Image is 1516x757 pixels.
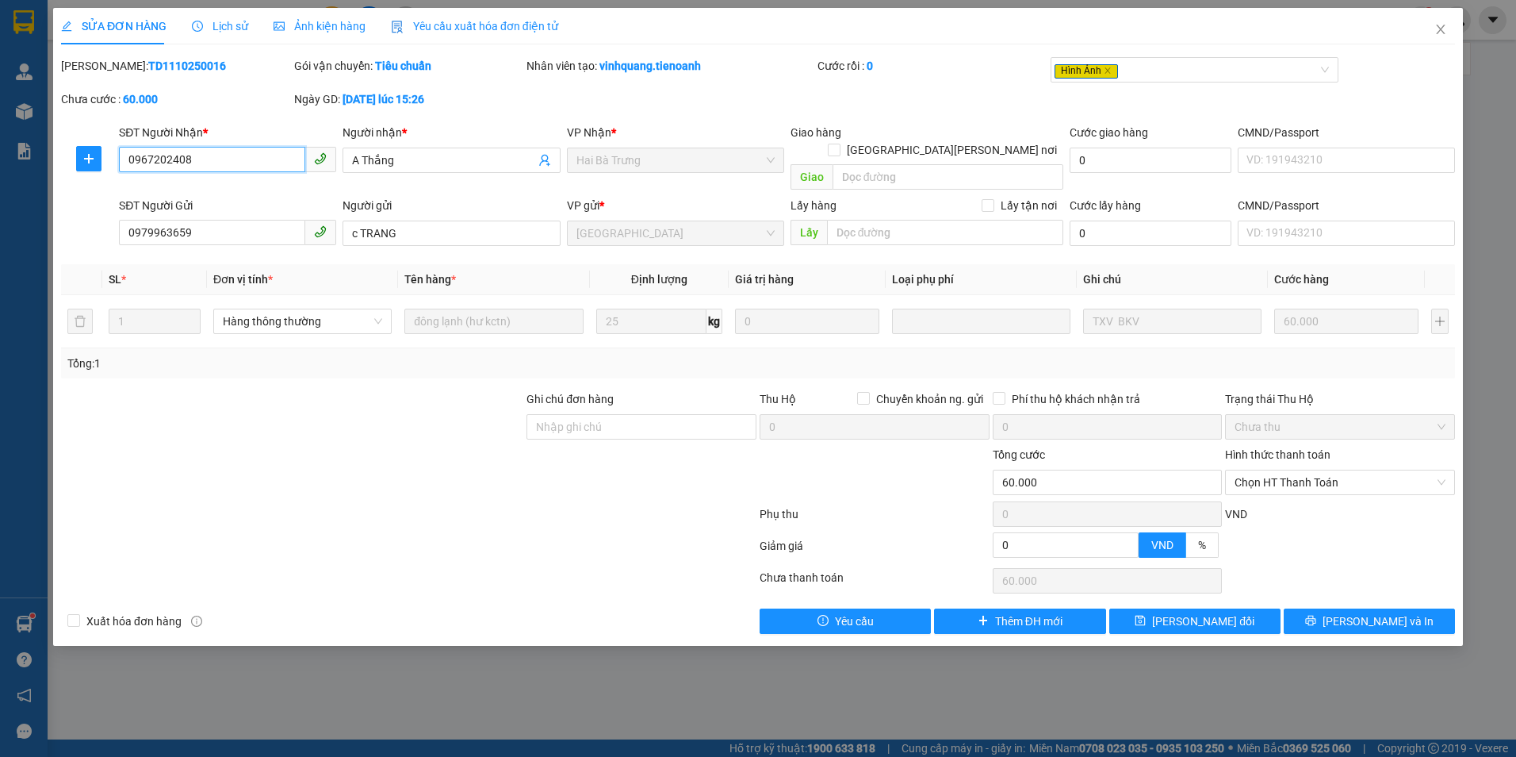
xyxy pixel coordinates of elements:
span: Yêu cầu xuất hóa đơn điện tử [391,20,558,33]
button: delete [67,309,93,334]
span: Lịch sử [192,20,248,33]
div: Người nhận [343,124,560,141]
b: 60.000 [123,93,158,106]
div: Ngày GD: [294,90,524,108]
span: phone [314,152,327,165]
span: close [1104,67,1112,75]
span: VND [1225,508,1247,521]
span: SL [109,273,121,286]
input: VD: Bàn, Ghế [404,309,583,334]
input: Cước giao hàng [1070,148,1231,173]
span: [PERSON_NAME] đổi [1152,613,1254,630]
span: Định lượng [631,273,687,286]
button: plus [1431,309,1449,334]
input: Dọc đường [833,164,1064,190]
span: Chưa thu [1235,415,1445,439]
div: Người gửi [343,197,560,214]
span: Thủ Đức [576,221,775,245]
button: Close [1418,8,1463,52]
input: Ghi chú đơn hàng [526,414,756,440]
span: Giá trị hàng [735,273,794,286]
div: Gói vận chuyển: [294,57,524,75]
div: CMND/Passport [1238,124,1455,141]
span: exclamation-circle [817,615,829,628]
span: Lấy hàng [791,199,836,212]
div: CMND/Passport [1238,197,1455,214]
span: clock-circle [192,21,203,32]
b: 0 [867,60,873,72]
span: Thu Hộ [760,393,796,405]
div: Giảm giá [758,537,991,565]
div: Nhân viên tạo: [526,57,814,75]
span: Giao hàng [791,126,841,139]
div: Phụ thu [758,505,991,533]
span: Cước hàng [1274,273,1329,286]
span: [PERSON_NAME] và In [1323,613,1434,630]
span: Giao [791,164,833,190]
span: picture [274,21,285,32]
span: Tổng cước [993,448,1045,461]
span: Chọn HT Thanh Toán [1235,471,1445,494]
span: VND [1151,539,1173,551]
div: SĐT Người Gửi [119,197,336,214]
b: Tiêu chuẩn [375,60,431,72]
span: [GEOGRAPHIC_DATA][PERSON_NAME] nơi [840,141,1063,159]
button: printer[PERSON_NAME] và In [1284,609,1455,634]
span: save [1135,615,1146,628]
span: edit [61,21,72,32]
span: user-add [538,154,551,167]
button: save[PERSON_NAME] đổi [1109,609,1281,634]
div: VP gửi [567,197,784,214]
div: Chưa cước : [61,90,291,108]
span: Hình Ảnh [1055,64,1118,79]
b: [DATE] lúc 15:26 [343,93,424,106]
span: Hàng thông thường [223,309,382,333]
span: Đơn vị tính [213,273,273,286]
span: plus [978,615,989,628]
div: SĐT Người Nhận [119,124,336,141]
input: 0 [1274,309,1418,334]
img: icon [391,21,404,33]
input: Ghi Chú [1083,309,1261,334]
th: Ghi chú [1077,264,1268,295]
label: Ghi chú đơn hàng [526,393,614,405]
div: Chưa thanh toán [758,569,991,597]
button: plus [76,146,101,171]
span: % [1198,539,1206,551]
span: info-circle [191,616,202,627]
b: TD1110250016 [148,60,226,72]
label: Hình thức thanh toán [1225,448,1330,461]
span: Ảnh kiện hàng [274,20,366,33]
span: Chuyển khoản ng. gửi [870,390,990,408]
div: Cước rồi : [817,57,1047,75]
span: Phí thu hộ khách nhận trả [1005,390,1147,408]
span: kg [706,309,722,334]
label: Cước lấy hàng [1070,199,1141,212]
span: Thêm ĐH mới [995,613,1062,630]
span: Hai Bà Trưng [576,148,775,172]
input: Cước lấy hàng [1070,221,1231,246]
div: [PERSON_NAME]: [61,57,291,75]
span: close [1434,23,1447,36]
span: Tên hàng [404,273,456,286]
button: exclamation-circleYêu cầu [760,609,931,634]
span: Xuất hóa đơn hàng [80,613,188,630]
span: Yêu cầu [835,613,874,630]
span: Lấy tận nơi [994,197,1063,214]
div: Tổng: 1 [67,355,585,372]
span: printer [1305,615,1316,628]
label: Cước giao hàng [1070,126,1148,139]
th: Loại phụ phí [886,264,1077,295]
span: plus [77,152,101,165]
input: Dọc đường [827,220,1064,245]
span: phone [314,225,327,238]
button: plusThêm ĐH mới [934,609,1105,634]
span: VP Nhận [567,126,611,139]
span: SỬA ĐƠN HÀNG [61,20,167,33]
input: 0 [735,309,879,334]
span: Lấy [791,220,827,245]
b: vinhquang.tienoanh [599,60,701,72]
div: Trạng thái Thu Hộ [1225,390,1455,408]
